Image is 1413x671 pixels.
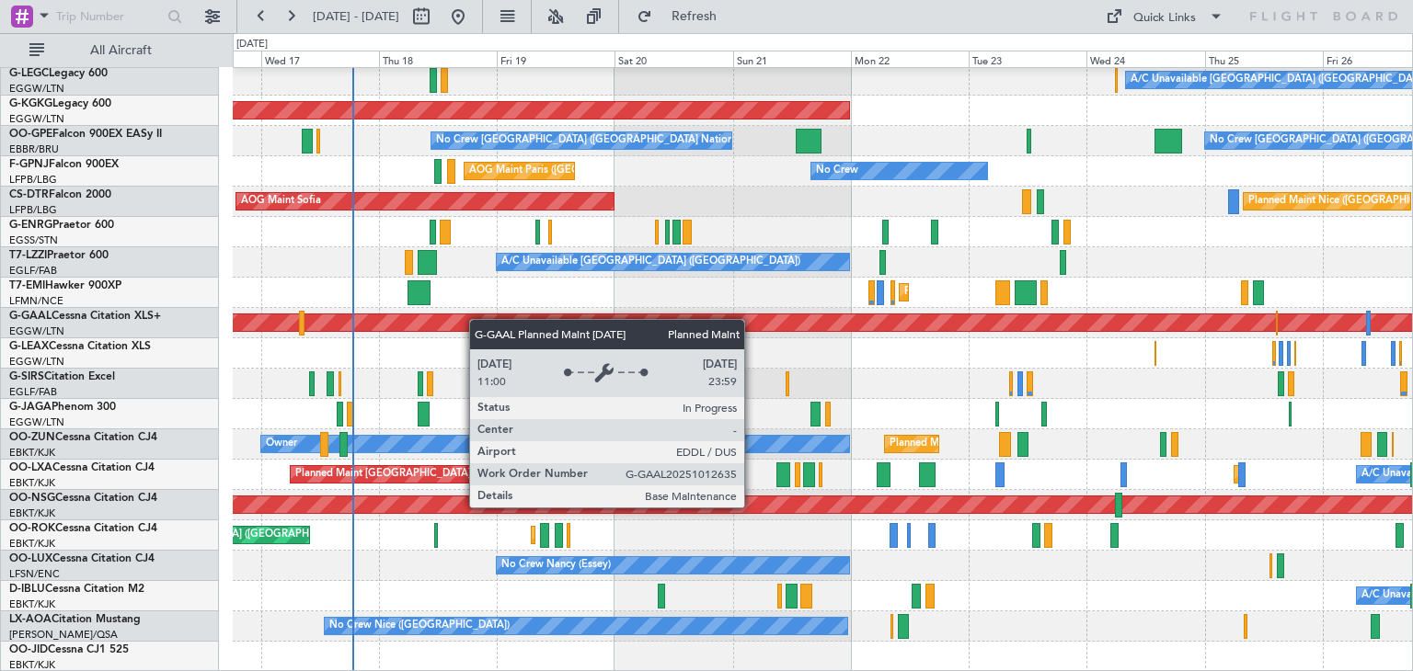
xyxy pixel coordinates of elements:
[9,159,49,170] span: F-GPNJ
[1133,9,1196,28] div: Quick Links
[9,173,57,187] a: LFPB/LBG
[816,157,858,185] div: No Crew
[9,280,121,291] a: T7-EMIHawker 900XP
[9,614,141,625] a: LX-AOACitation Mustang
[9,98,111,109] a: G-KGKGLegacy 600
[9,82,64,96] a: EGGW/LTN
[615,51,732,67] div: Sat 20
[9,68,49,79] span: G-LEGC
[1086,51,1204,67] div: Wed 24
[9,220,114,231] a: G-ENRGPraetor 600
[9,311,161,322] a: G-GAALCessna Citation XLS+
[9,250,47,261] span: T7-LZZI
[313,8,399,25] span: [DATE] - [DATE]
[9,385,57,399] a: EGLF/FAB
[9,129,162,140] a: OO-GPEFalcon 900EX EASy II
[329,612,510,640] div: No Crew Nice ([GEOGRAPHIC_DATA])
[9,584,45,595] span: D-IBLU
[969,51,1086,67] div: Tue 23
[501,552,611,579] div: No Crew Nancy (Essey)
[9,553,52,564] span: OO-LUX
[9,98,52,109] span: G-KGKG
[9,493,55,504] span: OO-NSG
[9,432,157,443] a: OO-ZUNCessna Citation CJ4
[9,341,151,352] a: G-LEAXCessna Citation XLS
[9,402,52,413] span: G-JAGA
[1097,2,1233,31] button: Quick Links
[9,355,64,369] a: EGGW/LTN
[851,51,969,67] div: Mon 22
[9,506,55,520] a: EBKT/KJK
[9,628,118,642] a: [PERSON_NAME]/QSA
[1205,51,1323,67] div: Thu 25
[266,430,297,458] div: Owner
[9,280,45,291] span: T7-EMI
[241,188,321,215] div: AOG Maint Sofia
[9,233,58,247] a: EGSS/STN
[501,248,800,276] div: A/C Unavailable [GEOGRAPHIC_DATA] ([GEOGRAPHIC_DATA])
[9,493,157,504] a: OO-NSGCessna Citation CJ4
[9,203,57,217] a: LFPB/LBG
[9,264,57,278] a: EGLF/FAB
[9,189,49,200] span: CS-DTR
[9,476,55,490] a: EBKT/KJK
[9,462,155,473] a: OO-LXACessna Citation CJ4
[9,294,63,308] a: LFMN/NCE
[9,341,49,352] span: G-LEAX
[436,127,744,154] div: No Crew [GEOGRAPHIC_DATA] ([GEOGRAPHIC_DATA] National)
[9,537,55,551] a: EBKT/KJK
[9,415,64,429] a: EGGW/LTN
[9,220,52,231] span: G-ENRG
[628,2,739,31] button: Refresh
[9,371,44,382] span: G-SIRS
[497,51,615,67] div: Fri 19
[9,432,55,443] span: OO-ZUN
[9,159,119,170] a: F-GPNJFalcon 900EX
[9,567,60,581] a: LFSN/ENC
[379,51,497,67] div: Thu 18
[9,112,64,126] a: EGGW/LTN
[9,371,115,382] a: G-SIRSCitation Excel
[904,279,1080,306] div: Planned Maint [GEOGRAPHIC_DATA]
[295,461,585,488] div: Planned Maint [GEOGRAPHIC_DATA] ([GEOGRAPHIC_DATA])
[9,584,144,595] a: D-IBLUCessna Citation M2
[261,51,379,67] div: Wed 17
[9,614,52,625] span: LX-AOA
[9,523,157,534] a: OO-ROKCessna Citation CJ4
[9,250,109,261] a: T7-LZZIPraetor 600
[9,311,52,322] span: G-GAAL
[48,44,194,57] span: All Aircraft
[469,157,662,185] div: AOG Maint Paris ([GEOGRAPHIC_DATA])
[20,36,200,65] button: All Aircraft
[9,644,129,655] a: OO-JIDCessna CJ1 525
[733,51,851,67] div: Sun 21
[9,68,108,79] a: G-LEGCLegacy 600
[9,462,52,473] span: OO-LXA
[890,430,1104,458] div: Planned Maint Kortrijk-[GEOGRAPHIC_DATA]
[9,644,48,655] span: OO-JID
[9,553,155,564] a: OO-LUXCessna Citation CJ4
[656,10,733,23] span: Refresh
[9,324,64,338] a: EGGW/LTN
[9,142,59,156] a: EBBR/BRU
[236,37,268,52] div: [DATE]
[9,597,55,611] a: EBKT/KJK
[9,402,116,413] a: G-JAGAPhenom 300
[9,129,52,140] span: OO-GPE
[9,523,55,534] span: OO-ROK
[56,3,162,30] input: Trip Number
[9,446,55,460] a: EBKT/KJK
[9,189,111,200] a: CS-DTRFalcon 2000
